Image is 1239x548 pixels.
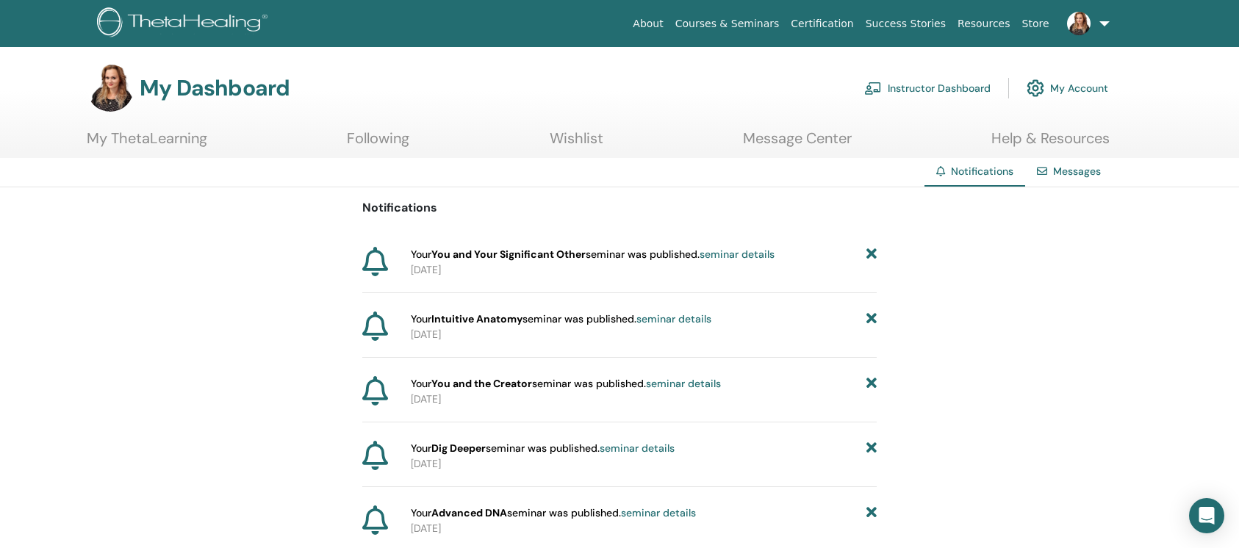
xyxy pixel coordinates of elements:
a: seminar details [600,441,675,455]
strong: Intuitive Anatomy [431,312,522,325]
h3: My Dashboard [140,75,290,101]
strong: Dig Deeper [431,441,486,455]
img: cog.svg [1027,76,1044,101]
a: My Account [1027,72,1108,104]
span: Your seminar was published. [411,311,711,327]
a: seminar details [700,248,775,261]
a: My ThetaLearning [87,129,207,158]
strong: Advanced DNA [431,506,507,519]
a: Instructor Dashboard [864,72,991,104]
img: default.jpg [87,65,134,112]
strong: You and Your Significant Other [431,248,586,261]
p: [DATE] [411,456,877,472]
a: Success Stories [860,10,952,37]
a: seminar details [646,377,721,390]
img: default.jpg [1067,12,1091,35]
a: Messages [1053,165,1101,178]
a: Store [1016,10,1055,37]
span: Your seminar was published. [411,441,675,456]
a: Certification [785,10,859,37]
p: [DATE] [411,521,877,536]
a: Message Center [743,129,852,158]
a: About [627,10,669,37]
a: Resources [952,10,1016,37]
p: Notifications [362,199,877,217]
div: Open Intercom Messenger [1189,498,1224,533]
a: Wishlist [550,129,603,158]
p: [DATE] [411,392,877,407]
strong: You and the Creator [431,377,532,390]
a: Following [347,129,409,158]
span: Your seminar was published. [411,505,696,521]
img: logo.png [97,7,273,40]
span: Notifications [951,165,1013,178]
span: Your seminar was published. [411,247,775,262]
span: Your seminar was published. [411,376,721,392]
p: [DATE] [411,262,877,278]
img: chalkboard-teacher.svg [864,82,882,95]
a: seminar details [636,312,711,325]
a: Help & Resources [991,129,1110,158]
p: [DATE] [411,327,877,342]
a: Courses & Seminars [669,10,786,37]
a: seminar details [621,506,696,519]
